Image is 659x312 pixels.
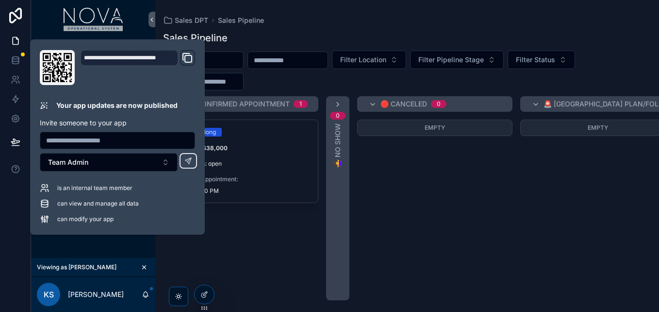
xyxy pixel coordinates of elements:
[171,187,310,195] span: [DATE] 05:00 PM
[218,16,264,25] a: Sales Pipeline
[425,124,445,131] span: Empty
[163,16,208,25] a: Sales DPT
[57,184,132,192] span: is an internal team member
[56,101,178,110] p: Your app updates are now published
[44,289,54,300] span: KS
[336,112,340,120] div: 0
[81,50,195,85] div: Domain and Custom Link
[48,157,88,167] span: Team Admin
[508,51,575,69] button: Select Button
[64,8,123,31] img: App logo
[299,100,302,108] div: 1
[171,160,310,168] span: Sales Status: open
[380,99,427,109] span: 🛑 Canceled
[68,290,124,299] p: [PERSON_NAME]
[588,124,608,131] span: Empty
[57,200,139,208] span: can view and manage all data
[163,31,228,45] h1: Sales Pipeline
[333,123,343,168] span: 🙅‍♀️ No Show
[163,120,318,203] a: Nova GeelongDric Test - $38,000Sales Status: openUpcoming Appointment:[DATE] 05:00 PM
[186,99,290,109] span: 📅 Confirmed Appointment
[31,39,155,152] div: scrollable content
[57,215,114,223] span: can modify your app
[171,175,310,183] span: Upcoming Appointment:
[40,118,195,128] p: Invite someone to your app
[437,100,441,108] div: 0
[37,263,116,271] span: Viewing as [PERSON_NAME]
[175,16,208,25] span: Sales DPT
[516,55,555,65] span: Filter Status
[418,55,484,65] span: Filter Pipeline Stage
[332,51,406,69] button: Select Button
[410,51,504,69] button: Select Button
[340,55,386,65] span: Filter Location
[40,153,178,172] button: Select Button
